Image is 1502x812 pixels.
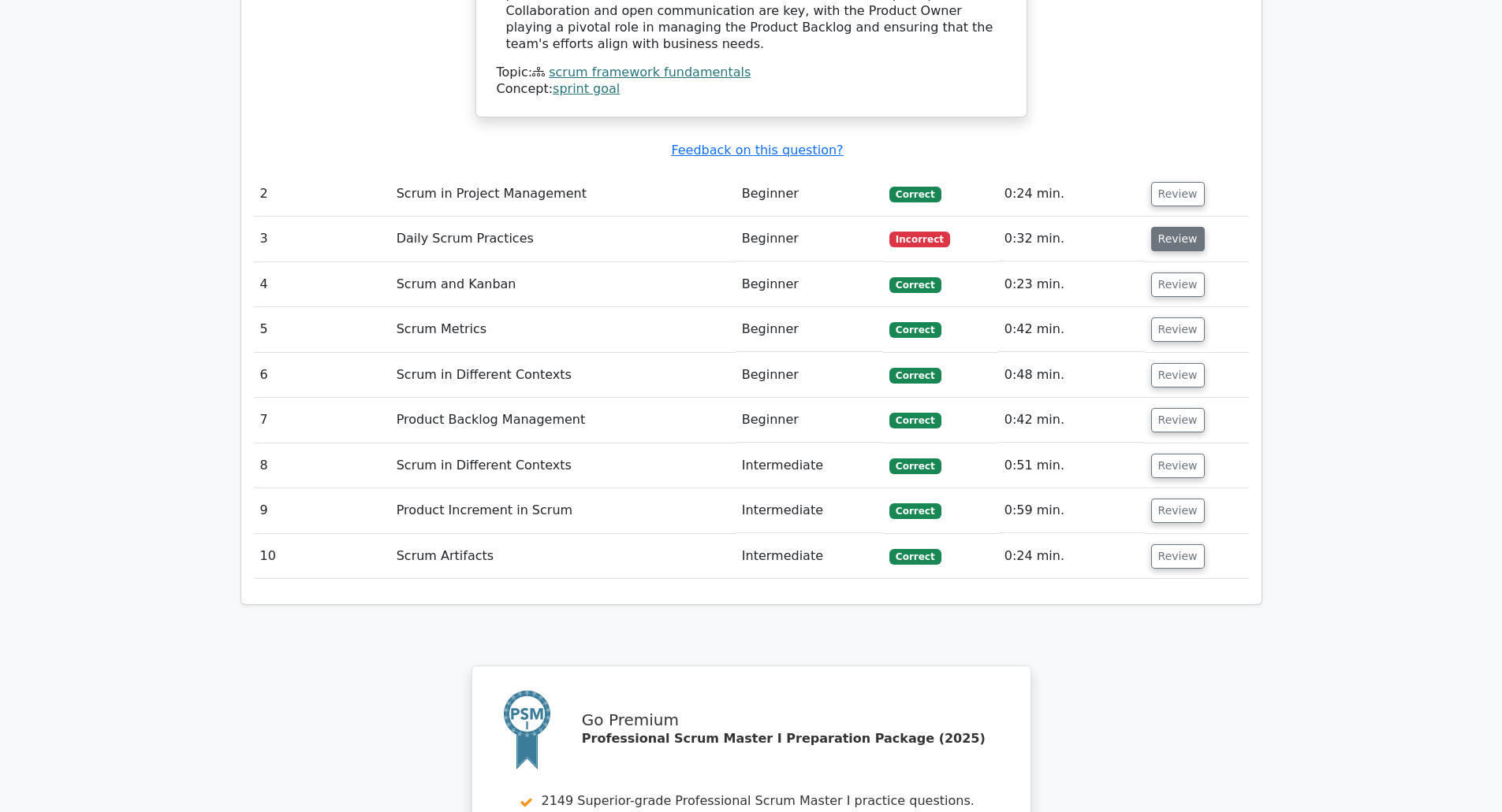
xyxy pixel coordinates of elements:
[998,353,1145,398] td: 0:48 min.
[390,307,736,352] td: Scrum Metrics
[1151,227,1205,251] button: Review
[254,353,390,398] td: 6
[254,398,390,443] td: 7
[998,262,1145,307] td: 0:23 min.
[254,217,390,261] td: 3
[497,81,1006,98] div: Concept:
[736,262,883,307] td: Beginner
[254,443,390,488] td: 8
[549,65,751,80] a: scrum framework fundamentals
[390,353,736,398] td: Scrum in Different Contexts
[671,143,843,158] a: Feedback on this question?
[254,172,390,217] td: 2
[1151,317,1205,342] button: Review
[254,488,390,533] td: 9
[889,368,941,384] span: Correct
[736,172,883,217] td: Beginner
[1151,454,1205,478] button: Review
[553,81,620,96] a: sprint goal
[736,307,883,352] td: Beginner
[1151,499,1205,523] button: Review
[889,458,941,474] span: Correct
[998,398,1145,443] td: 0:42 min.
[254,534,390,579] td: 10
[889,549,941,565] span: Correct
[1151,363,1205,387] button: Review
[736,488,883,533] td: Intermediate
[1151,408,1205,432] button: Review
[390,262,736,307] td: Scrum and Kanban
[889,277,941,293] span: Correct
[998,217,1145,261] td: 0:32 min.
[390,443,736,488] td: Scrum in Different Contexts
[390,172,736,217] td: Scrum in Project Management
[254,307,390,352] td: 5
[736,398,883,443] td: Beginner
[736,534,883,579] td: Intermediate
[889,232,950,247] span: Incorrect
[254,262,390,307] td: 4
[390,217,736,261] td: Daily Scrum Practices
[998,488,1145,533] td: 0:59 min.
[1151,544,1205,569] button: Review
[889,413,941,428] span: Correct
[497,65,1006,81] div: Topic:
[1151,273,1205,297] button: Review
[736,353,883,398] td: Beginner
[998,443,1145,488] td: 0:51 min.
[390,398,736,443] td: Product Backlog Management
[998,307,1145,352] td: 0:42 min.
[390,534,736,579] td: Scrum Artifacts
[736,443,883,488] td: Intermediate
[889,322,941,338] span: Correct
[998,534,1145,579] td: 0:24 min.
[998,172,1145,217] td: 0:24 min.
[889,187,941,202] span: Correct
[390,488,736,533] td: Product Increment in Scrum
[736,217,883,261] td: Beginner
[889,503,941,519] span: Correct
[1151,182,1205,206] button: Review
